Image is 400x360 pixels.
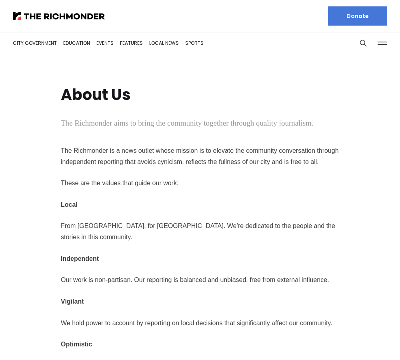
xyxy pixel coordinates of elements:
[61,118,314,129] p: The Richmonder aims to bring the community together through quality journalism.
[13,40,57,46] a: City Government
[149,40,179,46] a: Local News
[96,40,114,46] a: Events
[63,40,90,46] a: Education
[185,40,204,46] a: Sports
[200,321,400,360] iframe: portal-trigger
[61,178,339,189] p: These are the values that guide our work:
[328,6,387,26] a: Donate
[61,274,339,286] p: Our work is non-partisan. Our reporting is balanced and unbiased, free from external influence.
[61,318,339,329] p: We hold power to account by reporting on local decisions that significantly affect our community.
[61,220,339,243] p: From [GEOGRAPHIC_DATA], for [GEOGRAPHIC_DATA]. We’re dedicated to the people and the stories in t...
[61,86,131,103] h1: About Us
[61,255,99,262] strong: Independent
[61,145,339,168] p: The Richmonder is a news outlet whose mission is to elevate the community conversation through in...
[61,201,78,208] strong: Local
[357,37,369,49] button: Search this site
[13,12,105,20] img: The Richmonder
[61,298,84,305] strong: Vigilant
[61,341,92,348] strong: Optimistic
[120,40,143,46] a: Features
